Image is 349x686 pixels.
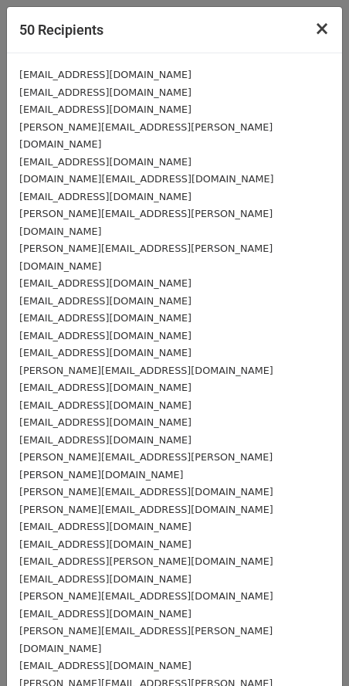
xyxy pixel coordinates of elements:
[19,156,191,168] small: [EMAIL_ADDRESS][DOMAIN_NAME]
[19,173,273,185] small: [DOMAIN_NAME][EMAIL_ADDRESS][DOMAIN_NAME]
[302,7,342,50] button: Close
[19,87,191,98] small: [EMAIL_ADDRESS][DOMAIN_NAME]
[19,121,273,151] small: [PERSON_NAME][EMAIL_ADDRESS][PERSON_NAME][DOMAIN_NAME]
[19,295,191,307] small: [EMAIL_ADDRESS][DOMAIN_NAME]
[19,555,273,567] small: [EMAIL_ADDRESS][PERSON_NAME][DOMAIN_NAME]
[19,416,191,428] small: [EMAIL_ADDRESS][DOMAIN_NAME]
[19,399,191,411] small: [EMAIL_ADDRESS][DOMAIN_NAME]
[19,486,273,498] small: [PERSON_NAME][EMAIL_ADDRESS][DOMAIN_NAME]
[19,660,191,671] small: [EMAIL_ADDRESS][DOMAIN_NAME]
[19,19,103,40] h5: 50 Recipients
[19,382,191,393] small: [EMAIL_ADDRESS][DOMAIN_NAME]
[314,18,330,39] span: ×
[19,573,191,585] small: [EMAIL_ADDRESS][DOMAIN_NAME]
[272,612,349,686] iframe: Chat Widget
[19,521,191,532] small: [EMAIL_ADDRESS][DOMAIN_NAME]
[19,538,191,550] small: [EMAIL_ADDRESS][DOMAIN_NAME]
[19,312,191,324] small: [EMAIL_ADDRESS][DOMAIN_NAME]
[19,608,191,620] small: [EMAIL_ADDRESS][DOMAIN_NAME]
[19,451,273,481] small: [PERSON_NAME][EMAIL_ADDRESS][PERSON_NAME][PERSON_NAME][DOMAIN_NAME]
[19,69,191,80] small: [EMAIL_ADDRESS][DOMAIN_NAME]
[19,365,273,376] small: [PERSON_NAME][EMAIL_ADDRESS][DOMAIN_NAME]
[19,347,191,358] small: [EMAIL_ADDRESS][DOMAIN_NAME]
[19,590,273,602] small: [PERSON_NAME][EMAIL_ADDRESS][DOMAIN_NAME]
[19,504,273,515] small: [PERSON_NAME][EMAIL_ADDRESS][DOMAIN_NAME]
[19,208,273,237] small: [PERSON_NAME][EMAIL_ADDRESS][PERSON_NAME][DOMAIN_NAME]
[19,243,273,272] small: [PERSON_NAME][EMAIL_ADDRESS][PERSON_NAME][DOMAIN_NAME]
[19,330,191,341] small: [EMAIL_ADDRESS][DOMAIN_NAME]
[19,625,273,654] small: [PERSON_NAME][EMAIL_ADDRESS][PERSON_NAME][DOMAIN_NAME]
[19,191,191,202] small: [EMAIL_ADDRESS][DOMAIN_NAME]
[19,104,191,115] small: [EMAIL_ADDRESS][DOMAIN_NAME]
[19,434,191,446] small: [EMAIL_ADDRESS][DOMAIN_NAME]
[19,277,191,289] small: [EMAIL_ADDRESS][DOMAIN_NAME]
